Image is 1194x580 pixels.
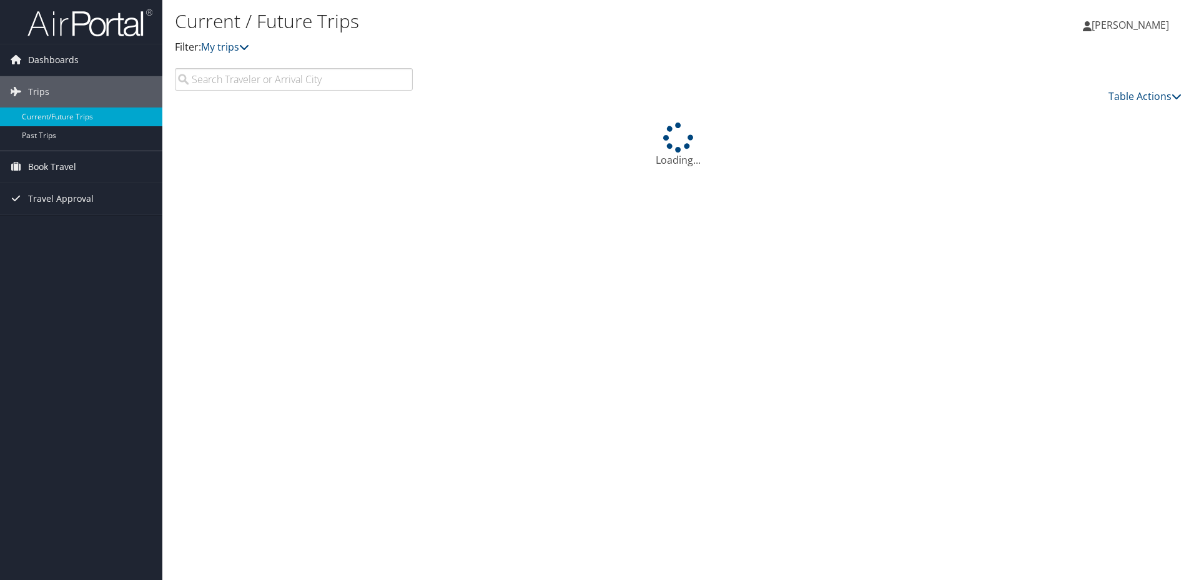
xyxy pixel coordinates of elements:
p: Filter: [175,39,846,56]
span: Travel Approval [28,183,94,214]
h1: Current / Future Trips [175,8,846,34]
a: My trips [201,40,249,54]
a: [PERSON_NAME] [1083,6,1182,44]
div: Loading... [175,122,1182,167]
a: Table Actions [1108,89,1182,103]
span: Book Travel [28,151,76,182]
img: airportal-logo.png [27,8,152,37]
input: Search Traveler or Arrival City [175,68,413,91]
span: Dashboards [28,44,79,76]
span: Trips [28,76,49,107]
span: [PERSON_NAME] [1092,18,1169,32]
